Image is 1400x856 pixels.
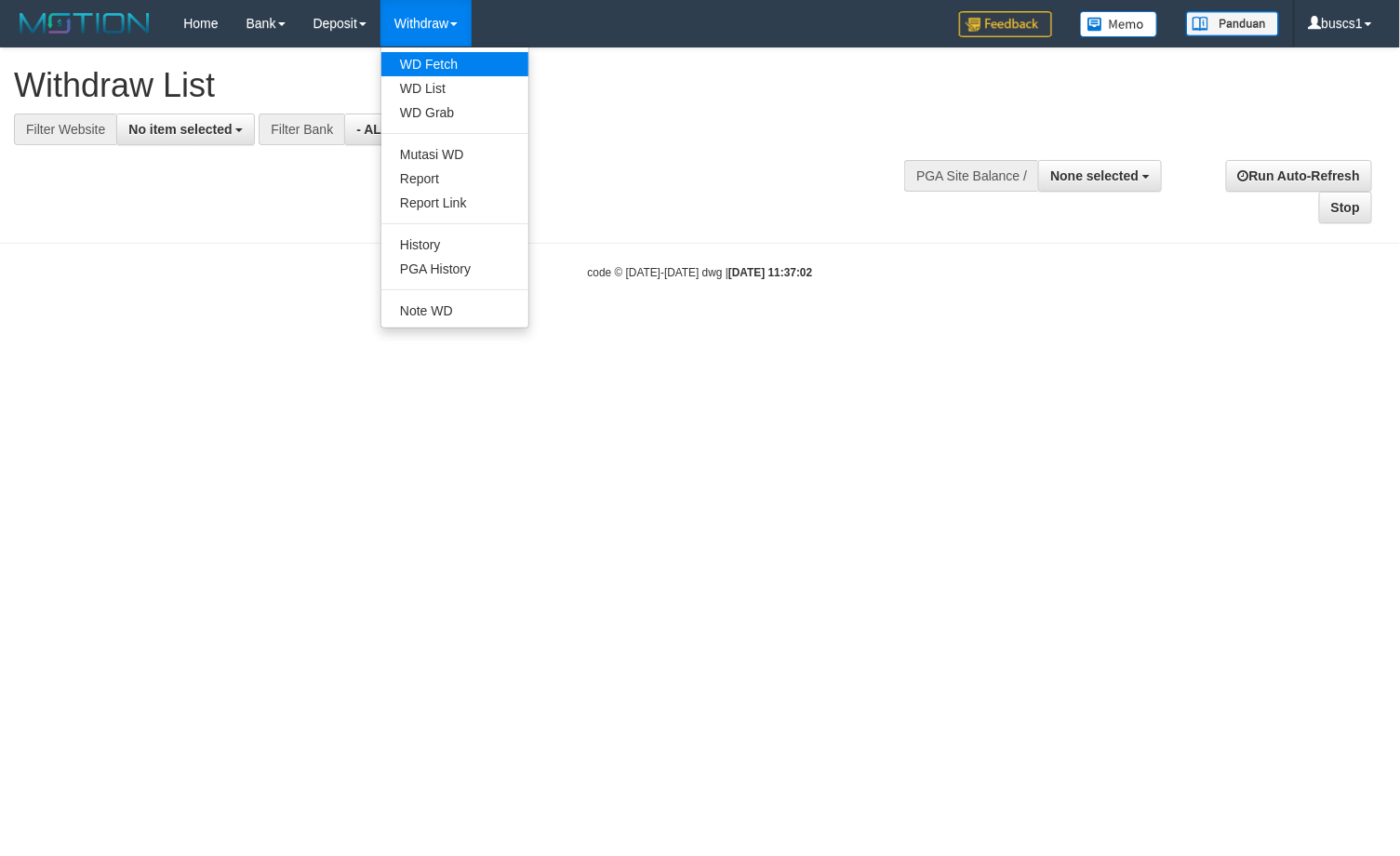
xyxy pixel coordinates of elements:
a: Stop [1319,192,1372,223]
div: PGA Site Balance / [904,160,1038,192]
a: Run Auto-Refresh [1226,160,1372,192]
a: WD Fetch [381,52,528,76]
a: Report [381,167,528,191]
button: None selected [1038,160,1162,192]
span: None selected [1050,168,1139,183]
strong: [DATE] 11:37:02 [728,266,812,279]
img: panduan.png [1186,11,1279,36]
button: - ALL - [344,114,420,145]
img: Feedback.jpg [959,11,1052,37]
a: Report Link [381,191,528,215]
a: Note WD [381,299,528,323]
img: Button%20Memo.svg [1080,11,1158,37]
a: History [381,233,528,257]
a: WD Grab [381,100,528,125]
small: code © [DATE]-[DATE] dwg | [588,266,813,279]
div: Filter Bank [259,114,344,145]
div: Filter Website [14,114,116,145]
img: MOTION_logo.png [14,9,155,37]
a: PGA History [381,257,528,281]
span: - ALL - [356,122,397,137]
a: WD List [381,76,528,100]
button: No item selected [116,114,255,145]
a: Mutasi WD [381,142,528,167]
span: No item selected [128,122,232,137]
h1: Withdraw List [14,67,914,104]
